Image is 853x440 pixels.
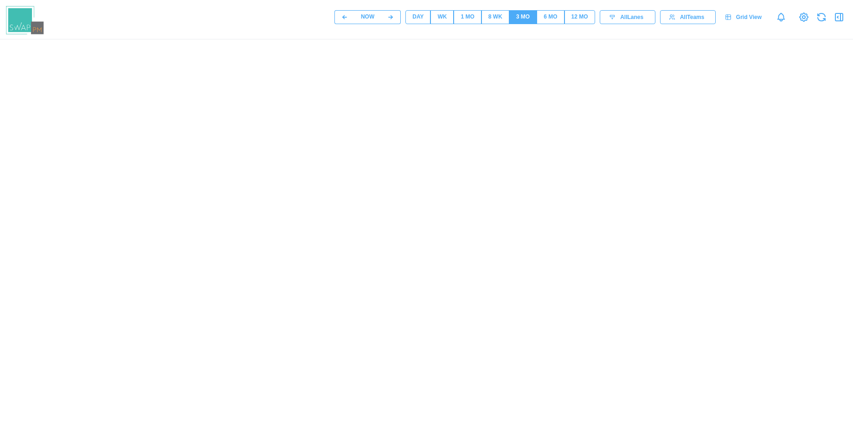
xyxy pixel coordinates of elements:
[537,10,564,24] button: 6 MO
[600,10,655,24] button: AllLanes
[797,11,810,24] a: View Project
[430,10,454,24] button: WK
[481,10,509,24] button: 8 WK
[361,13,374,21] div: NOW
[509,10,537,24] button: 3 MO
[833,11,846,24] button: Open Drawer
[454,10,481,24] button: 1 MO
[773,9,789,25] a: Notifications
[564,10,595,24] button: 12 MO
[354,10,381,24] button: NOW
[437,13,447,21] div: WK
[720,10,769,24] a: Grid View
[544,13,557,21] div: 6 MO
[660,10,716,24] button: AllTeams
[571,13,588,21] div: 12 MO
[6,6,44,34] img: Swap PM Logo
[405,10,430,24] button: DAY
[516,13,530,21] div: 3 MO
[620,11,643,24] span: All Lanes
[736,11,762,24] span: Grid View
[488,13,502,21] div: 8 WK
[412,13,423,21] div: DAY
[680,11,704,24] span: All Teams
[461,13,474,21] div: 1 MO
[815,11,828,24] button: Refresh Grid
